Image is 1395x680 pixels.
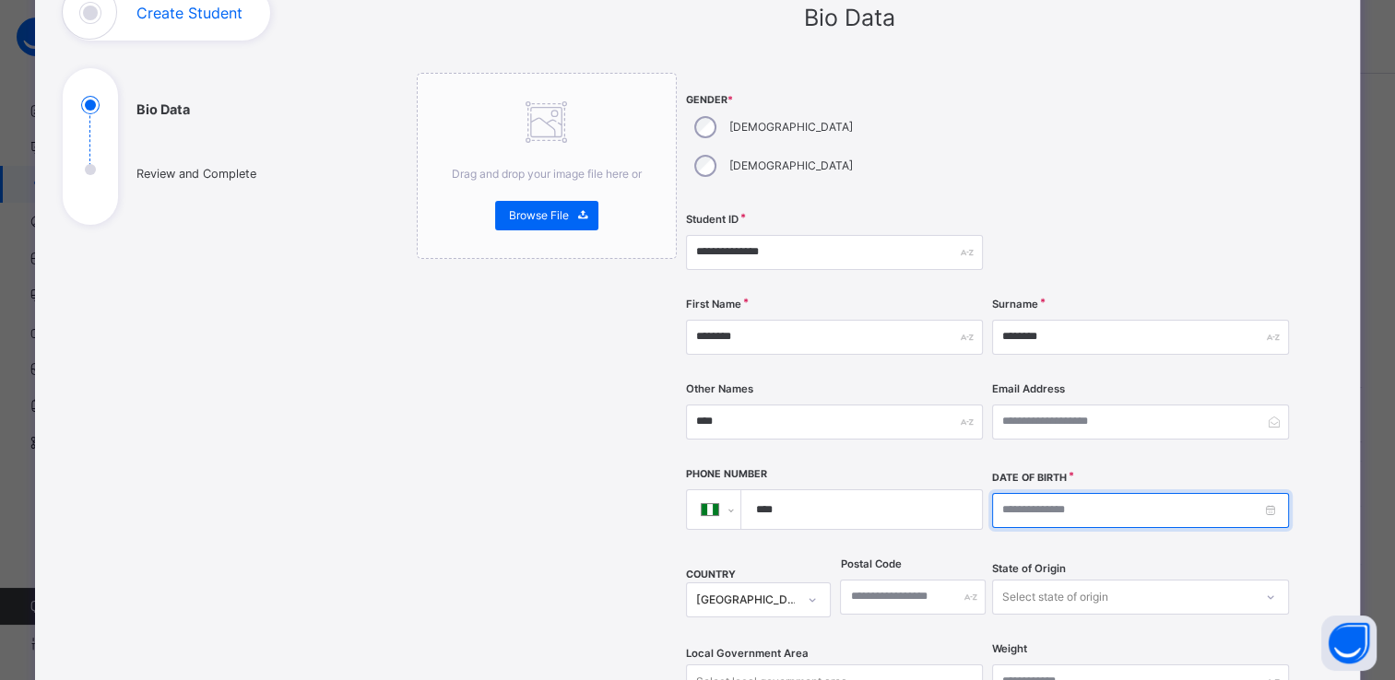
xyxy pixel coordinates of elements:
[992,297,1038,312] label: Surname
[840,557,901,572] label: Postal Code
[509,207,569,224] span: Browse File
[1002,580,1108,615] div: Select state of origin
[686,297,741,312] label: First Name
[1321,616,1377,671] button: Open asap
[696,592,798,608] div: [GEOGRAPHIC_DATA]
[804,4,895,31] span: Bio Data
[686,646,809,662] span: Local Government Area
[686,467,767,482] label: Phone Number
[729,158,853,174] label: [DEMOGRAPHIC_DATA]
[729,119,853,135] label: [DEMOGRAPHIC_DATA]
[136,6,242,20] h1: Create Student
[992,641,1027,657] label: Weight
[686,569,736,580] span: COUNTRY
[992,381,1065,397] label: Email Address
[452,167,642,181] span: Drag and drop your image file here or
[992,471,1067,486] label: Date of Birth
[686,212,739,228] label: Student ID
[686,381,753,397] label: Other Names
[992,561,1066,577] span: State of Origin
[686,93,983,108] span: Gender
[417,73,677,259] div: Drag and drop your image file here orBrowse File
